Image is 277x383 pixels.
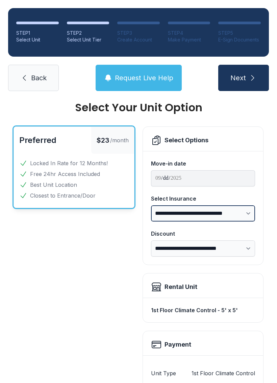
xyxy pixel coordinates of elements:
div: STEP 2 [67,30,109,36]
div: Select Insurance [151,195,255,203]
span: /month [110,136,129,144]
select: Discount [151,240,255,257]
div: STEP 1 [16,30,59,36]
div: STEP 5 [218,30,261,36]
span: Free 24hr Access Included [30,170,100,178]
div: Discount [151,230,255,238]
span: Next [230,73,246,83]
div: Select Options [165,136,208,145]
div: Make Payment [168,36,210,43]
input: Move-in date [151,170,255,186]
div: 1st Floor Climate Control - 5' x 5' [151,303,255,317]
span: Locked In Rate for 12 Months! [30,159,108,167]
div: E-Sign Documents [218,36,261,43]
h2: Payment [165,340,191,349]
span: Back [31,73,47,83]
div: Select Unit Tier [67,36,109,43]
div: Create Account [117,36,160,43]
div: STEP 3 [117,30,160,36]
span: Closest to Entrance/Door [30,191,96,200]
div: Select Unit [16,36,59,43]
span: Best Unit Location [30,181,77,189]
span: Request Live Help [115,73,173,83]
div: Rental Unit [165,282,197,292]
div: Select Your Unit Option [14,102,263,113]
div: Move-in date [151,159,255,168]
span: Preferred [19,135,56,145]
button: Preferred [19,135,56,146]
dt: Unit Type [151,369,176,377]
div: STEP 4 [168,30,210,36]
select: Select Insurance [151,205,255,222]
span: $23 [97,136,109,145]
dd: 1st Floor Climate Control [192,369,255,377]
